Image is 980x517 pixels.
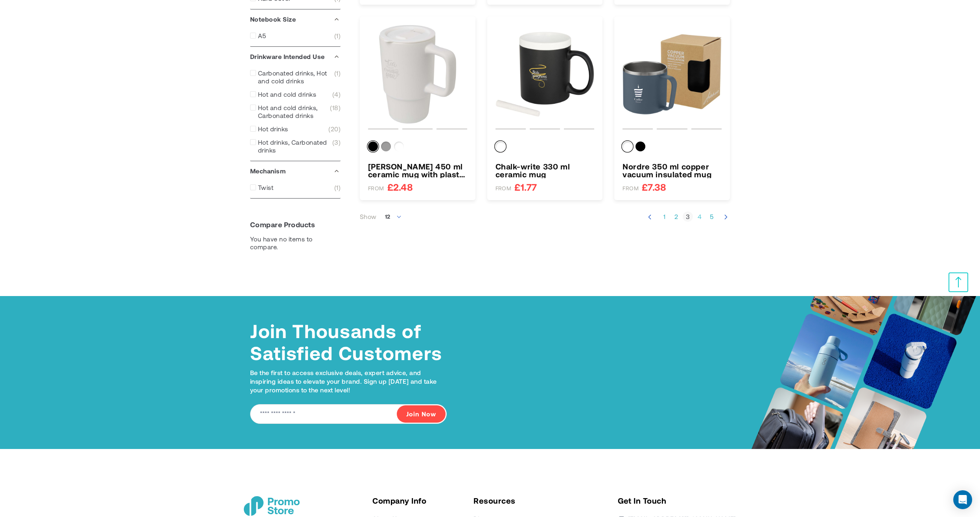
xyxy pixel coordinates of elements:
[258,90,316,98] span: Hot and cold drinks
[250,125,341,133] a: Hot drinks 20
[334,69,341,85] span: 1
[623,142,722,155] div: Colour
[659,213,669,221] a: Page 1
[397,405,446,423] button: Join Now
[250,32,341,40] a: A5 1
[642,182,666,192] span: £7.38
[250,69,341,85] a: Carbonated drinks, Hot and cold drinks 1
[250,235,341,251] div: You have no items to compare.
[330,104,341,120] span: 18
[328,125,341,133] span: 20
[636,142,645,151] div: Solid black
[250,220,315,229] span: Compare Products
[646,212,654,221] a: Previous
[250,90,341,98] a: Hot and cold drinks 4
[368,185,384,192] span: FROM
[381,142,391,151] div: Grey
[618,496,736,505] h5: Get In Touch
[722,212,730,221] a: Next
[258,104,330,120] span: Hot and cold drinks, Carbonated drinks
[250,9,341,29] div: Notebook Size
[387,182,413,192] span: £2.48
[385,213,391,220] span: 12
[496,142,595,155] div: Colour
[694,213,705,221] a: Page 4
[646,208,730,226] nav: Pagination
[244,496,300,516] img: Promotional Merchandise
[368,162,467,178] a: Carter 450 ml ceramic mug with plastic lid
[334,184,341,191] span: 1
[623,25,722,124] img: Nordre 350 ml copper vacuum insulated mug
[671,213,681,221] a: Page 2
[372,496,450,505] h5: Company Info
[368,142,378,151] div: Solid black
[250,138,341,154] a: Hot drinks, Carbonated drinks 3
[953,490,972,509] div: Open Intercom Messenger
[496,142,505,151] div: White
[250,368,447,395] p: Be the first to access exclusive deals, expert advice, and inspiring ideas to elevate your brand....
[623,185,639,192] span: FROM
[473,496,594,505] h5: Resources
[360,213,377,221] label: Show
[250,47,341,66] div: Drinkware Intended Use
[496,25,595,124] img: Chalk-write 330 ml ceramic mug
[496,185,512,192] span: FROM
[258,184,273,191] span: Twist
[381,209,407,224] span: 12
[514,182,537,192] span: £1.77
[706,213,717,221] a: Page 5
[250,320,447,364] h4: Join Thousands of Satisfied Customers
[258,138,332,154] span: Hot drinks, Carbonated drinks
[332,138,341,154] span: 3
[332,90,341,98] span: 4
[250,184,341,191] a: Twist 1
[394,142,404,151] div: White
[623,142,632,151] div: White
[368,25,467,124] img: Carter 450 ml ceramic mug with plastic lid
[258,32,266,40] span: A5
[258,69,334,85] span: Carbonated drinks, Hot and cold drinks
[250,161,341,181] div: Mechanism
[496,162,595,178] a: Chalk-write 330 ml ceramic mug
[683,213,693,221] strong: 3
[368,142,467,155] div: Colour
[368,162,467,178] h3: [PERSON_NAME] 450 ml ceramic mug with plastic lid
[244,496,300,516] a: store logo
[250,104,341,120] a: Hot and cold drinks, Carbonated drinks 18
[258,125,288,133] span: Hot drinks
[623,162,722,178] a: Nordre 350 ml copper vacuum insulated mug
[334,32,341,40] span: 1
